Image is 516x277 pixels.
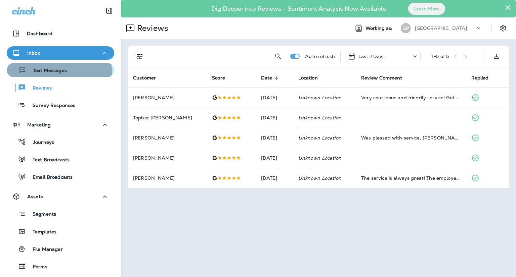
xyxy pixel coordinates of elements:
[27,122,51,127] p: Marketing
[7,46,114,60] button: Inbox
[298,75,318,81] span: Location
[133,175,201,181] p: [PERSON_NAME]
[26,211,56,218] p: Segments
[365,25,394,31] span: Working as:
[261,75,272,81] span: Date
[133,115,201,120] p: Topher [PERSON_NAME]
[133,50,146,63] button: Filters
[7,63,114,77] button: Text Messages
[7,224,114,238] button: Templates
[361,175,460,181] div: The service is always great! The employees treat you with respect!
[432,54,449,59] div: 1 - 5 of 5
[471,75,489,81] span: Replied
[358,54,385,59] p: Last 7 Days
[133,135,201,141] p: [PERSON_NAME]
[26,103,75,109] p: Survey Responses
[27,194,43,199] p: Assets
[497,22,509,34] button: Settings
[256,128,293,148] td: [DATE]
[212,75,234,81] span: Score
[7,27,114,40] button: Dashboard
[133,95,201,100] p: [PERSON_NAME]
[7,207,114,221] button: Segments
[27,31,52,36] p: Dashboard
[361,94,460,101] div: Very courteous and friendly service! Got me in and fixed my tire in a very timely manner!
[256,168,293,188] td: [DATE]
[26,157,70,163] p: Text Broadcasts
[256,148,293,168] td: [DATE]
[26,246,63,253] p: File Manager
[7,135,114,149] button: Journeys
[133,75,165,81] span: Customer
[298,135,341,141] em: Unknown Location
[7,259,114,273] button: Forms
[7,152,114,166] button: Text Broadcasts
[361,75,402,81] span: Review Comment
[134,23,168,33] p: Reviews
[298,75,327,81] span: Location
[100,4,119,17] button: Collapse Sidebar
[7,170,114,184] button: Email Broadcasts
[361,75,411,81] span: Review Comment
[26,264,47,270] p: Forms
[298,95,341,101] em: Unknown Location
[298,115,341,121] em: Unknown Location
[505,2,511,13] button: Close
[415,25,467,31] p: [GEOGRAPHIC_DATA]
[7,118,114,131] button: Marketing
[256,88,293,108] td: [DATE]
[471,75,498,81] span: Replied
[192,8,406,10] p: Dig Deeper into Reviews - Sentiment Analysis Now Available
[26,68,67,74] p: Text Messages
[305,54,335,59] p: Auto refresh
[133,155,201,161] p: [PERSON_NAME]
[401,23,411,33] div: GP
[7,190,114,203] button: Assets
[26,229,56,235] p: Templates
[7,98,114,112] button: Survey Responses
[26,174,73,181] p: Email Broadcasts
[490,50,503,63] button: Export as CSV
[298,155,341,161] em: Unknown Location
[271,50,285,63] button: Search Reviews
[7,242,114,256] button: File Manager
[261,75,281,81] span: Date
[26,140,54,146] p: Journeys
[298,175,341,181] em: Unknown Location
[26,85,52,92] p: Reviews
[133,75,156,81] span: Customer
[212,75,225,81] span: Score
[408,3,445,15] button: Learn More
[7,80,114,95] button: Reviews
[27,50,40,56] p: Inbox
[361,134,460,141] div: Was pleased with service, justin was really helpful!
[256,108,293,128] td: [DATE]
